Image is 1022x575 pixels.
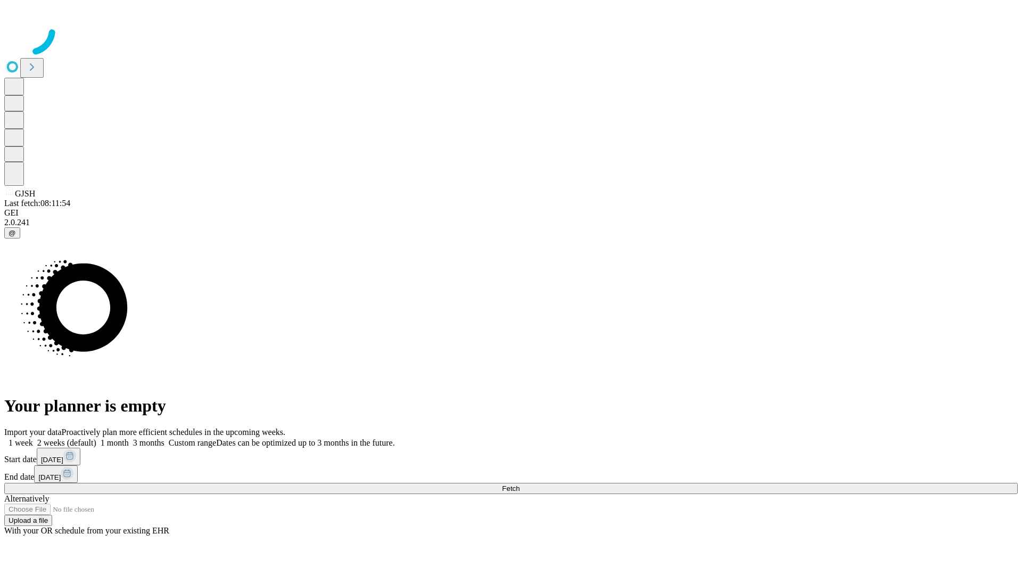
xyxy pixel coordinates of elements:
[9,229,16,237] span: @
[216,438,394,447] span: Dates can be optimized up to 3 months in the future.
[34,465,78,483] button: [DATE]
[4,218,1018,227] div: 2.0.241
[4,448,1018,465] div: Start date
[4,483,1018,494] button: Fetch
[38,473,61,481] span: [DATE]
[4,199,70,208] span: Last fetch: 08:11:54
[4,208,1018,218] div: GEI
[15,189,35,198] span: GJSH
[41,456,63,464] span: [DATE]
[4,465,1018,483] div: End date
[502,484,520,492] span: Fetch
[37,438,96,447] span: 2 weeks (default)
[4,526,169,535] span: With your OR schedule from your existing EHR
[62,428,285,437] span: Proactively plan more efficient schedules in the upcoming weeks.
[9,438,33,447] span: 1 week
[4,396,1018,416] h1: Your planner is empty
[101,438,129,447] span: 1 month
[4,428,62,437] span: Import your data
[169,438,216,447] span: Custom range
[4,494,49,503] span: Alternatively
[37,448,80,465] button: [DATE]
[4,515,52,526] button: Upload a file
[4,227,20,239] button: @
[133,438,164,447] span: 3 months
